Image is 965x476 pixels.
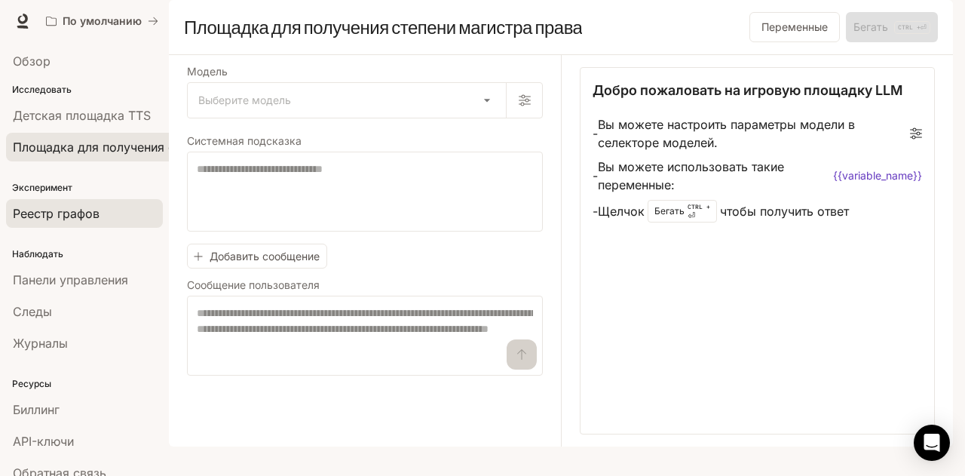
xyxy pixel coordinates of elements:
[593,204,598,219] font: -
[761,20,828,33] font: Переменные
[598,117,855,150] font: Вы можете настроить параметры модели в селекторе моделей.
[749,12,840,42] button: Переменные
[187,278,320,291] font: Сообщение пользователя
[63,14,142,27] font: По умолчанию
[833,168,922,183] code: {{variable_name}}
[598,204,645,219] font: Щелчок
[187,65,228,78] font: Модель
[187,244,327,269] button: Добавить сообщение
[593,168,598,183] font: -
[593,126,598,141] font: -
[39,6,165,36] button: Все рабочие пространства
[688,203,710,210] font: CTRL +
[654,205,685,217] font: Бегать
[598,159,784,192] font: Вы можете использовать такие переменные:
[184,16,582,38] font: Площадка для получения степени магистра права
[914,425,950,461] div: Открытый Интерком Мессенджер
[188,83,506,118] div: Выберите модель
[688,210,695,221] font: ⏎
[187,134,302,147] font: Системная подсказка
[210,250,320,263] font: Добавить сообщение
[198,94,291,106] font: Выберите модель
[593,82,902,98] font: Добро пожаловать на игровую площадку LLM
[720,204,849,219] font: чтобы получить ответ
